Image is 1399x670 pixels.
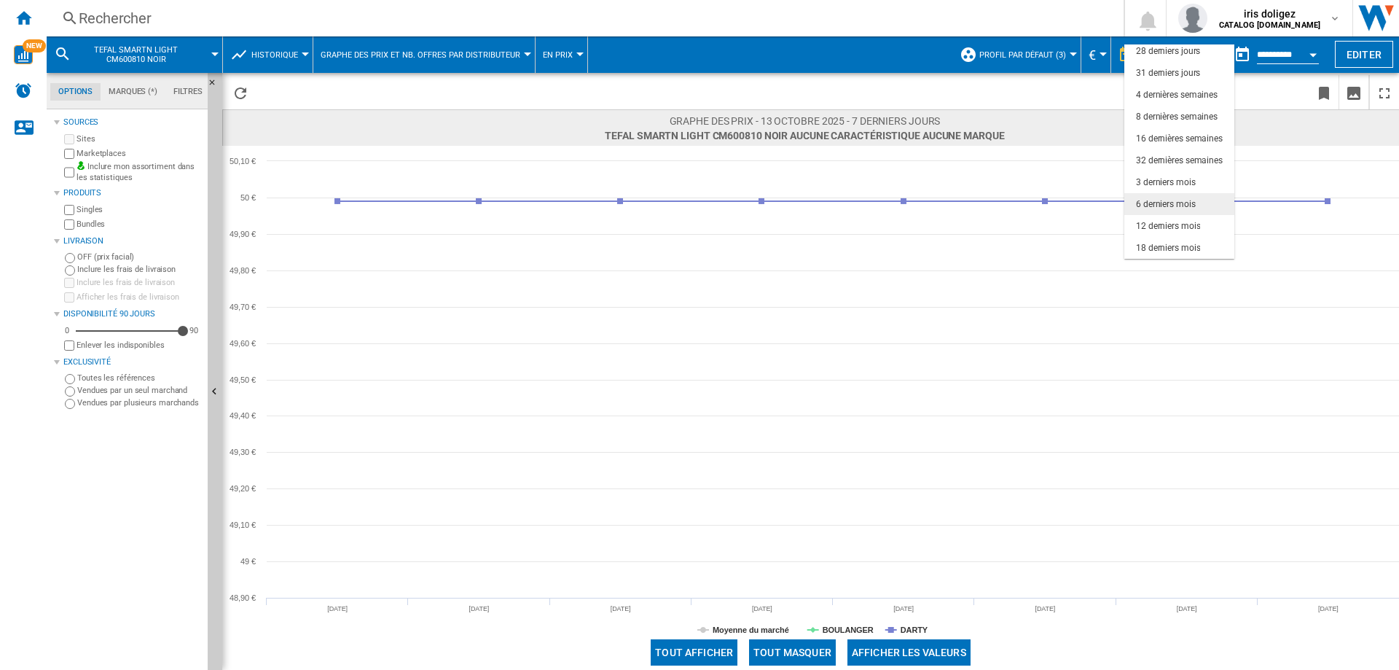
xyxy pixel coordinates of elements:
div: 6 derniers mois [1136,198,1196,211]
div: 8 dernières semaines [1136,111,1218,123]
div: 32 dernières semaines [1136,155,1223,167]
div: 4 dernières semaines [1136,89,1218,101]
div: 18 derniers mois [1136,242,1200,254]
div: 3 derniers mois [1136,176,1196,189]
div: 12 derniers mois [1136,220,1200,233]
div: 16 dernières semaines [1136,133,1223,145]
div: 28 derniers jours [1136,45,1200,58]
div: 31 derniers jours [1136,67,1200,79]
